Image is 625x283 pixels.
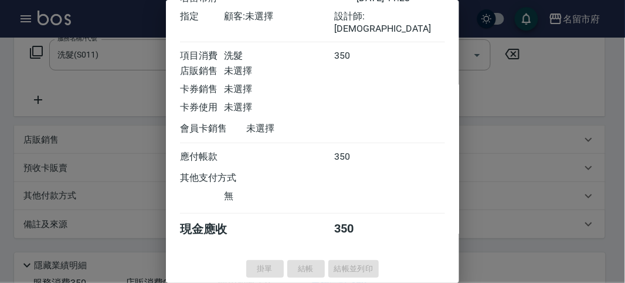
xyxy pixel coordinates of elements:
div: 洗髮 [224,50,334,62]
div: 其他支付方式 [180,172,269,184]
div: 應付帳款 [180,151,224,163]
div: 未選擇 [246,123,356,135]
div: 設計師: [DEMOGRAPHIC_DATA] [335,11,445,34]
div: 未選擇 [224,83,334,96]
div: 350 [335,151,379,163]
div: 卡券銷售 [180,83,224,96]
div: 指定 [180,11,224,34]
div: 350 [335,50,379,62]
div: 未選擇 [224,65,334,78]
div: 店販銷售 [180,65,224,78]
div: 350 [335,221,379,237]
div: 無 [224,190,334,203]
div: 未選擇 [224,102,334,114]
div: 顧客: 未選擇 [224,11,334,34]
div: 卡券使用 [180,102,224,114]
div: 項目消費 [180,50,224,62]
div: 會員卡銷售 [180,123,246,135]
div: 現金應收 [180,221,246,237]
